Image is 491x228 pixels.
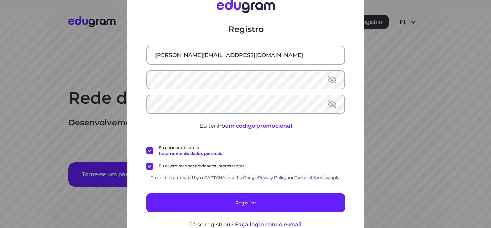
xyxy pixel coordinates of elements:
p: Eu tenho [146,122,345,130]
a: tratamento de dados pessoais [159,151,222,156]
a: Terms of Service [295,175,328,180]
div: This site is protected by reCAPTCHA and the Google and apply. [146,175,345,180]
label: Eu quero receber novidades interessantes [146,163,244,170]
p: Registro [146,24,345,35]
label: Eu concordo com o [146,145,222,157]
a: Privacy Policy [258,175,287,180]
button: Registrar [146,193,345,212]
input: E-mail [147,46,344,64]
span: um código promocional [225,123,292,129]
